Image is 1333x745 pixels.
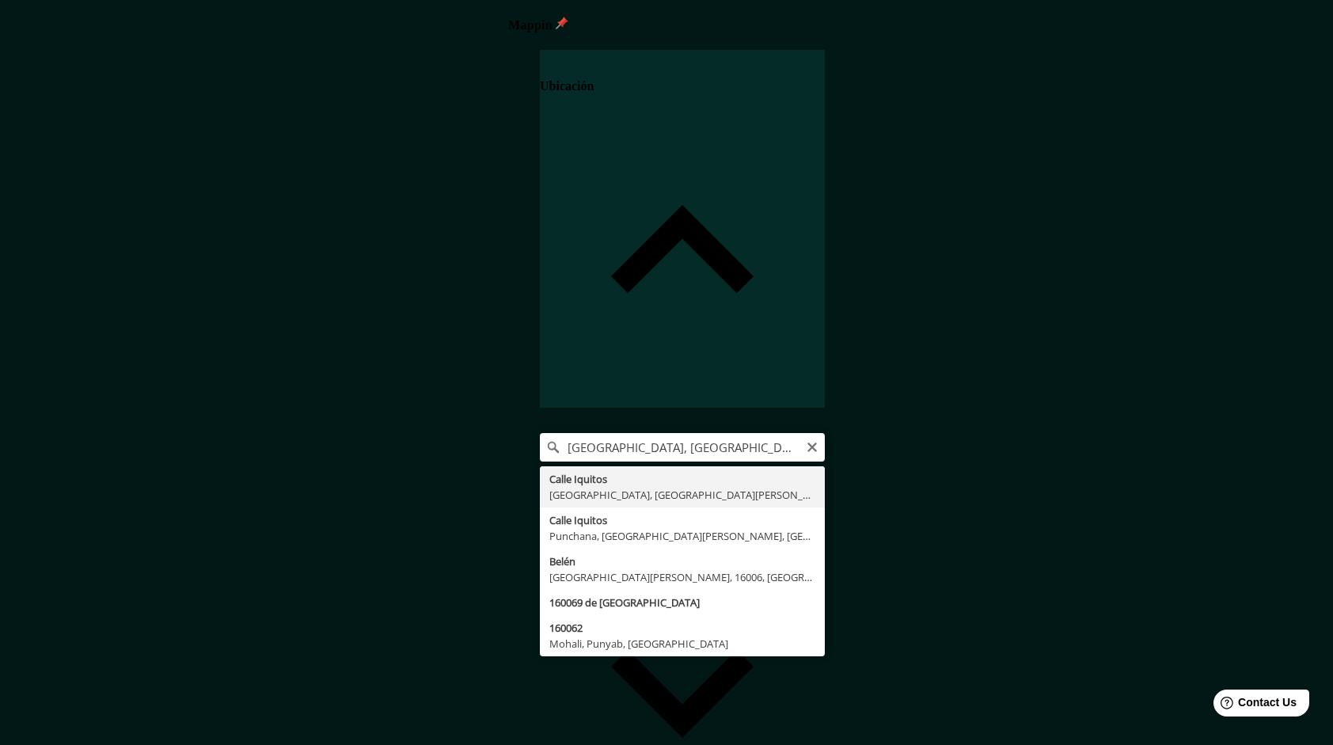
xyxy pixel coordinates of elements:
[1192,683,1316,728] iframe: Help widget launcher
[540,50,825,409] div: Ubicación
[549,595,815,610] div: 160069 de [GEOGRAPHIC_DATA]
[549,636,815,652] div: Mohali, Punyab, [GEOGRAPHIC_DATA]
[549,528,815,544] div: Punchana, [GEOGRAPHIC_DATA][PERSON_NAME], [GEOGRAPHIC_DATA]
[549,512,815,528] div: Calle Iquitos
[540,79,594,93] h4: Ubicación
[549,487,815,503] div: [GEOGRAPHIC_DATA], [GEOGRAPHIC_DATA][PERSON_NAME], [GEOGRAPHIC_DATA]
[549,553,815,569] div: Belén
[556,17,568,29] img: pin-icon.png
[806,439,818,454] button: Claro
[549,471,815,487] div: Calle Iquitos
[540,433,825,462] input: Elige tu ciudad o área
[549,620,815,636] div: 160062
[508,18,553,32] font: Mappin
[549,569,815,585] div: [GEOGRAPHIC_DATA][PERSON_NAME], 16006, [GEOGRAPHIC_DATA]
